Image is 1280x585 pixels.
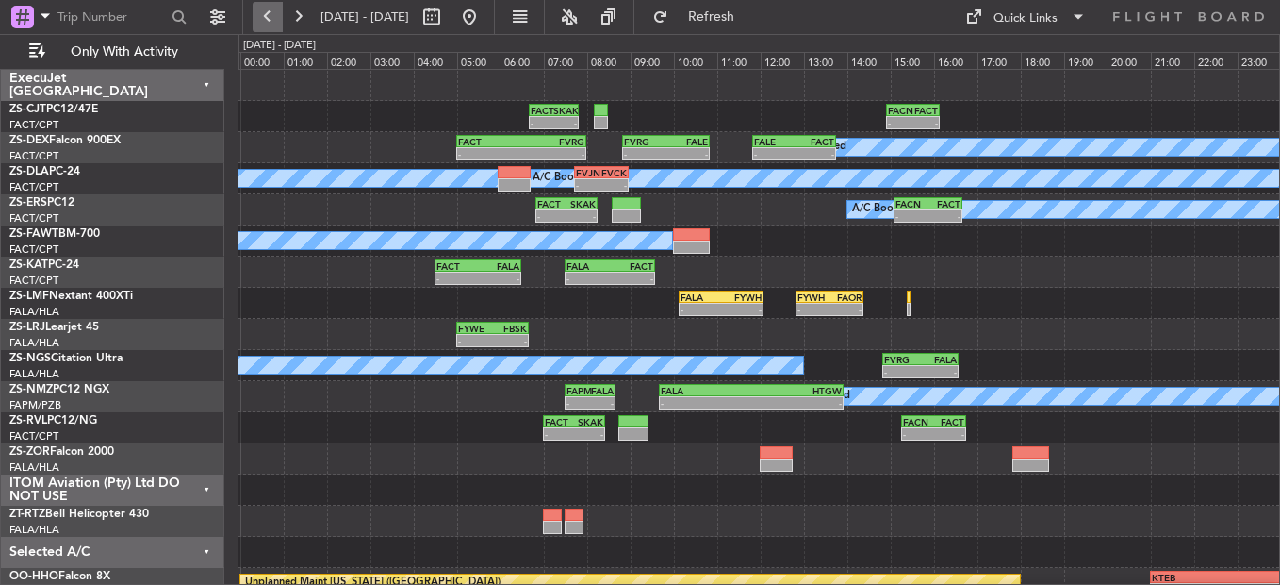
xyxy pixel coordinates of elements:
[436,260,478,272] div: FACT
[913,105,939,116] div: FACT
[888,105,913,116] div: FACN
[795,136,834,147] div: FACT
[9,322,45,333] span: ZS-LRJ
[993,9,1058,28] div: Quick Links
[9,415,47,426] span: ZS-RVL
[624,136,665,147] div: FVRG
[9,509,45,520] span: ZT-RTZ
[9,523,59,537] a: FALA/HLA
[9,367,59,381] a: FALA/HLA
[1194,52,1238,69] div: 22:00
[610,273,653,284] div: -
[751,385,842,396] div: HTGW
[624,148,665,159] div: -
[492,335,527,346] div: -
[852,195,911,224] div: A/C Booked
[576,167,601,178] div: FVJN
[531,117,554,128] div: -
[9,353,51,364] span: ZS-NGS
[566,385,590,396] div: FAPM
[681,292,721,303] div: FALA
[9,571,58,582] span: OO-HHO
[566,210,596,222] div: -
[574,416,603,427] div: SKAK
[458,335,493,346] div: -
[370,52,414,69] div: 03:00
[666,136,708,147] div: FALE
[928,198,961,209] div: FACT
[458,323,493,334] div: FYWE
[9,197,74,209] a: ZS-ERSPC12
[610,260,653,272] div: FACT
[9,291,133,302] a: ZS-LMFNextant 400XTi
[754,136,794,147] div: FALE
[9,291,49,302] span: ZS-LMF
[553,117,577,128] div: -
[903,428,934,440] div: -
[717,52,761,69] div: 11:00
[921,366,958,377] div: -
[829,304,862,315] div: -
[9,166,80,177] a: ZS-DLAPC-24
[436,273,478,284] div: -
[478,273,519,284] div: -
[545,416,574,427] div: FACT
[458,136,521,147] div: FACT
[644,2,757,32] button: Refresh
[928,210,961,222] div: -
[590,385,614,396] div: FALA
[895,198,928,209] div: FACN
[804,52,847,69] div: 13:00
[1108,52,1151,69] div: 20:00
[9,180,58,194] a: FACT/CPT
[458,148,521,159] div: -
[9,135,49,146] span: ZS-DEX
[9,149,58,163] a: FACT/CPT
[1151,52,1194,69] div: 21:00
[921,354,958,365] div: FALA
[414,52,457,69] div: 04:00
[243,38,316,54] div: [DATE] - [DATE]
[521,148,584,159] div: -
[884,366,921,377] div: -
[674,52,717,69] div: 10:00
[933,428,964,440] div: -
[501,52,544,69] div: 06:00
[9,197,47,209] span: ZS-ERS
[933,416,964,427] div: FACT
[320,8,409,25] span: [DATE] - [DATE]
[457,52,501,69] div: 05:00
[9,446,114,458] a: ZS-ZORFalcon 2000
[492,323,527,334] div: FBSK
[574,428,603,440] div: -
[847,52,891,69] div: 14:00
[751,397,842,409] div: -
[977,52,1021,69] div: 17:00
[797,292,829,303] div: FYWH
[533,164,592,192] div: A/C Booked
[590,397,614,409] div: -
[9,274,58,288] a: FACT/CPT
[9,460,59,475] a: FALA/HLA
[521,136,584,147] div: FVRG
[9,104,98,115] a: ZS-CJTPC12/47E
[327,52,370,69] div: 02:00
[661,397,751,409] div: -
[903,416,934,427] div: FACN
[566,273,610,284] div: -
[478,260,519,272] div: FALA
[240,52,284,69] div: 00:00
[1021,52,1064,69] div: 18:00
[9,353,123,364] a: ZS-NGSCitation Ultra
[956,2,1095,32] button: Quick Links
[681,304,721,315] div: -
[566,198,596,209] div: SKAK
[721,292,762,303] div: FYWH
[576,179,601,191] div: -
[891,52,934,69] div: 15:00
[57,3,166,31] input: Trip Number
[934,52,977,69] div: 16:00
[721,304,762,315] div: -
[9,135,121,146] a: ZS-DEXFalcon 900EX
[9,228,100,240] a: ZS-FAWTBM-700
